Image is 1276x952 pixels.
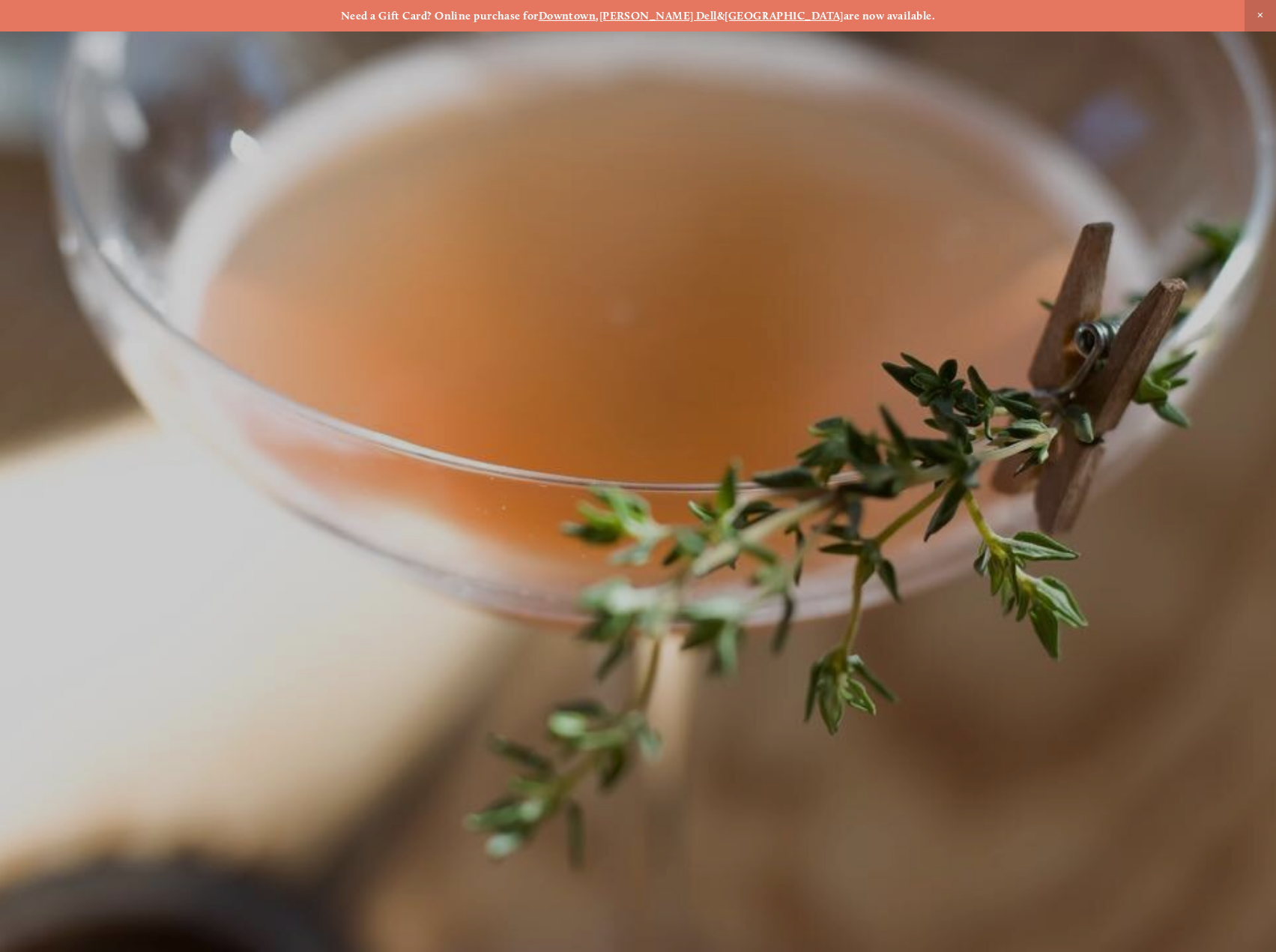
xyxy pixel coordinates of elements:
a: [PERSON_NAME] Dell [599,9,717,22]
strong: & [717,9,725,22]
strong: Need a Gift Card? Online purchase for [341,9,539,22]
a: [GEOGRAPHIC_DATA] [725,9,844,22]
strong: , [596,9,599,22]
strong: are now available. [844,9,935,22]
a: Downtown [539,9,596,22]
